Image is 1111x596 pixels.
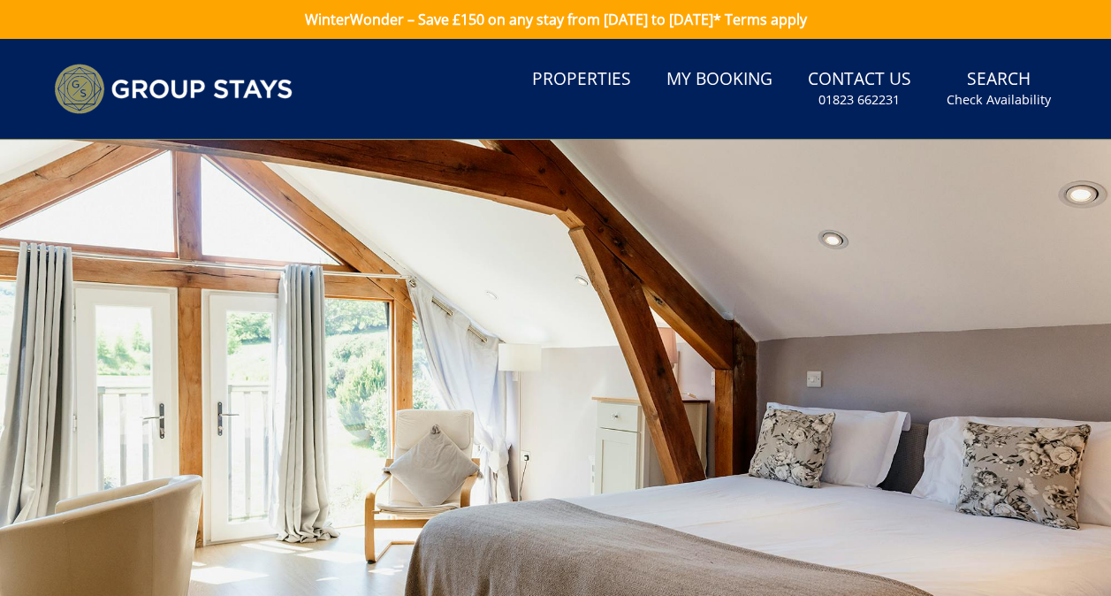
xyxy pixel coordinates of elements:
[659,60,780,100] a: My Booking
[818,91,900,109] small: 01823 662231
[940,60,1058,118] a: SearchCheck Availability
[801,60,918,118] a: Contact Us01823 662231
[54,64,293,114] img: Group Stays
[947,91,1051,109] small: Check Availability
[525,60,638,100] a: Properties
